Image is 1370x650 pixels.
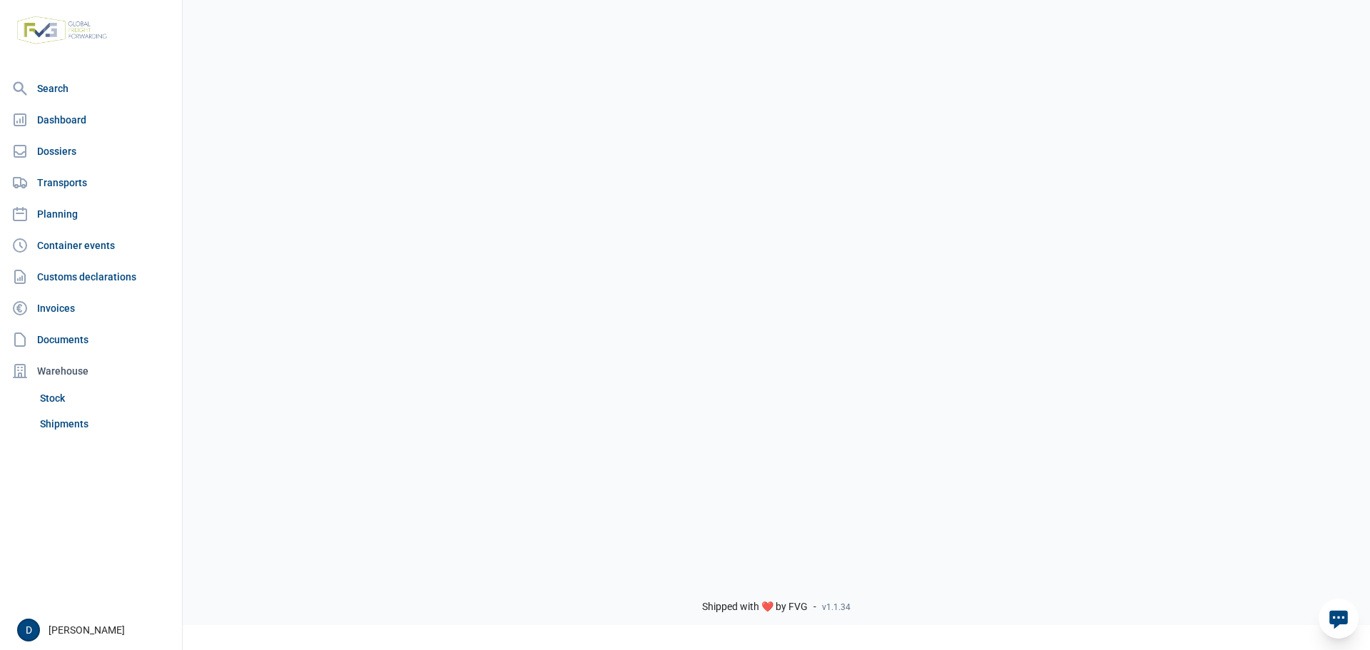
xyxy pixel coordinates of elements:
a: Stock [34,385,176,411]
div: [PERSON_NAME] [17,619,173,641]
img: FVG - Global freight forwarding [11,11,113,50]
a: Documents [6,325,176,354]
a: Shipments [34,411,176,437]
a: Dossiers [6,137,176,166]
a: Search [6,74,176,103]
span: Shipped with ❤️ by FVG [702,601,808,614]
a: Container events [6,231,176,260]
span: v1.1.34 [822,601,851,613]
a: Customs declarations [6,263,176,291]
a: Dashboard [6,106,176,134]
span: - [813,601,816,614]
a: Planning [6,200,176,228]
div: Warehouse [6,357,176,385]
a: Invoices [6,294,176,323]
button: D [17,619,40,641]
a: Transports [6,168,176,197]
